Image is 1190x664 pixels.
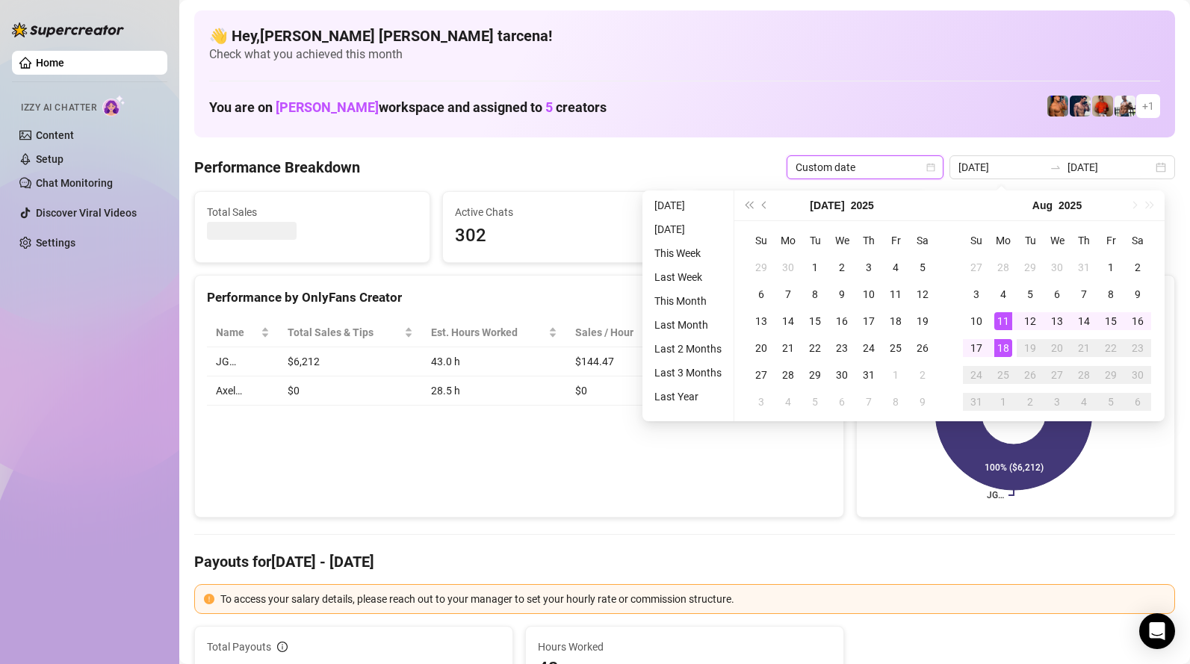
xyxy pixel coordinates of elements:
[1102,258,1120,276] div: 1
[566,347,675,376] td: $144.47
[963,388,990,415] td: 2025-08-31
[207,347,279,376] td: JG…
[1129,393,1147,411] div: 6
[914,366,932,384] div: 2
[802,308,828,335] td: 2025-07-15
[828,227,855,254] th: We
[748,281,775,308] td: 2025-07-06
[882,254,909,281] td: 2025-07-04
[740,190,757,220] button: Last year (Control + left)
[882,388,909,415] td: 2025-08-08
[855,227,882,254] th: Th
[860,312,878,330] div: 17
[990,388,1017,415] td: 2025-09-01
[887,258,905,276] div: 4
[279,376,422,406] td: $0
[1075,258,1093,276] div: 31
[207,288,831,308] div: Performance by OnlyFans Creator
[833,312,851,330] div: 16
[1129,285,1147,303] div: 9
[914,339,932,357] div: 26
[990,335,1017,362] td: 2025-08-18
[775,254,802,281] td: 2025-06-30
[1097,281,1124,308] td: 2025-08-08
[102,95,125,117] img: AI Chatter
[1075,285,1093,303] div: 7
[967,366,985,384] div: 24
[860,285,878,303] div: 10
[752,339,770,357] div: 20
[1070,227,1097,254] th: Th
[1075,366,1093,384] div: 28
[1021,366,1039,384] div: 26
[914,285,932,303] div: 12
[775,227,802,254] th: Mo
[1021,393,1039,411] div: 2
[1097,388,1124,415] td: 2025-09-05
[1124,227,1151,254] th: Sa
[1044,362,1070,388] td: 2025-08-27
[833,258,851,276] div: 2
[860,339,878,357] div: 24
[209,25,1160,46] h4: 👋 Hey, [PERSON_NAME] [PERSON_NAME] tarcena !
[1021,339,1039,357] div: 19
[775,308,802,335] td: 2025-07-14
[752,366,770,384] div: 27
[1097,335,1124,362] td: 2025-08-22
[990,227,1017,254] th: Mo
[802,227,828,254] th: Tu
[967,339,985,357] div: 17
[1070,335,1097,362] td: 2025-08-21
[882,227,909,254] th: Fr
[1047,96,1068,117] img: JG
[963,362,990,388] td: 2025-08-24
[833,339,851,357] div: 23
[1124,335,1151,362] td: 2025-08-23
[909,227,936,254] th: Sa
[779,258,797,276] div: 30
[422,347,566,376] td: 43.0 h
[967,312,985,330] div: 10
[1102,339,1120,357] div: 22
[36,57,64,69] a: Home
[748,308,775,335] td: 2025-07-13
[828,254,855,281] td: 2025-07-02
[887,312,905,330] div: 18
[1017,362,1044,388] td: 2025-08-26
[566,318,675,347] th: Sales / Hour
[648,244,728,262] li: This Week
[909,388,936,415] td: 2025-08-09
[806,285,824,303] div: 8
[855,281,882,308] td: 2025-07-10
[575,324,654,341] span: Sales / Hour
[914,312,932,330] div: 19
[914,393,932,411] div: 9
[1102,393,1120,411] div: 5
[967,393,985,411] div: 31
[855,388,882,415] td: 2025-08-07
[648,220,728,238] li: [DATE]
[1032,190,1053,220] button: Choose a month
[1075,393,1093,411] div: 4
[1124,388,1151,415] td: 2025-09-06
[1070,254,1097,281] td: 2025-07-31
[648,340,728,358] li: Last 2 Months
[1048,312,1066,330] div: 13
[1048,339,1066,357] div: 20
[1142,98,1154,114] span: + 1
[806,339,824,357] div: 22
[757,190,773,220] button: Previous month (PageUp)
[1102,312,1120,330] div: 15
[1017,308,1044,335] td: 2025-08-12
[1017,335,1044,362] td: 2025-08-19
[1048,258,1066,276] div: 30
[990,308,1017,335] td: 2025-08-11
[1021,285,1039,303] div: 5
[748,335,775,362] td: 2025-07-20
[1102,285,1120,303] div: 8
[779,366,797,384] div: 28
[775,281,802,308] td: 2025-07-07
[748,388,775,415] td: 2025-08-03
[828,362,855,388] td: 2025-07-30
[963,254,990,281] td: 2025-07-27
